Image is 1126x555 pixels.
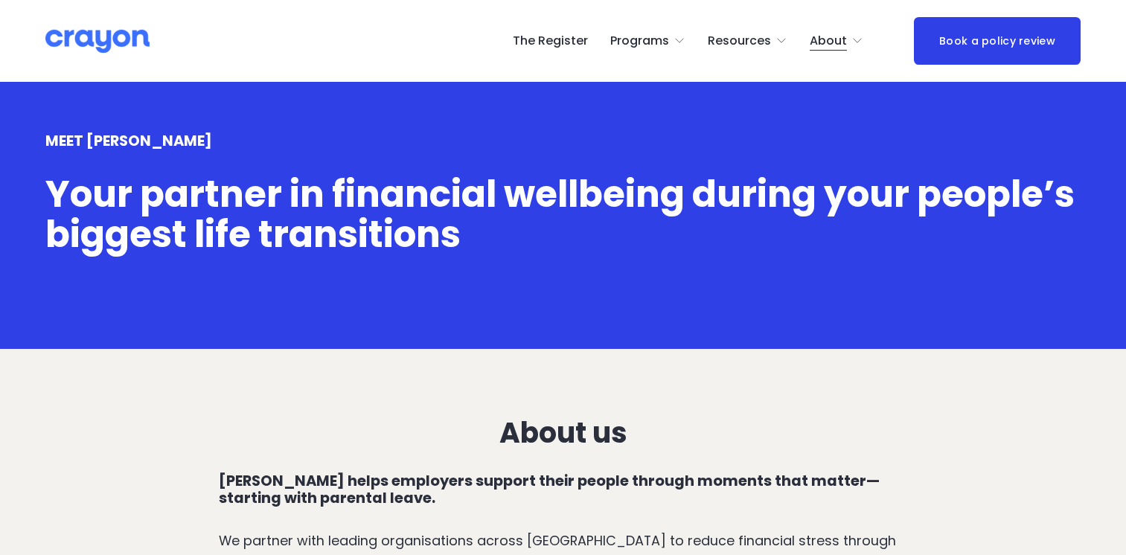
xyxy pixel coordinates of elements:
[914,17,1081,65] a: Book a policy review
[45,169,1082,260] span: Your partner in financial wellbeing during your people’s biggest life transitions
[610,31,669,52] span: Programs
[45,132,1081,150] h4: MEET [PERSON_NAME]
[708,31,771,52] span: Resources
[610,29,685,53] a: folder dropdown
[45,28,150,54] img: Crayon
[513,29,588,53] a: The Register
[219,417,906,449] h3: About us
[219,470,880,508] strong: [PERSON_NAME] helps employers support their people through moments that matter—starting with pare...
[810,31,847,52] span: About
[810,29,863,53] a: folder dropdown
[708,29,787,53] a: folder dropdown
